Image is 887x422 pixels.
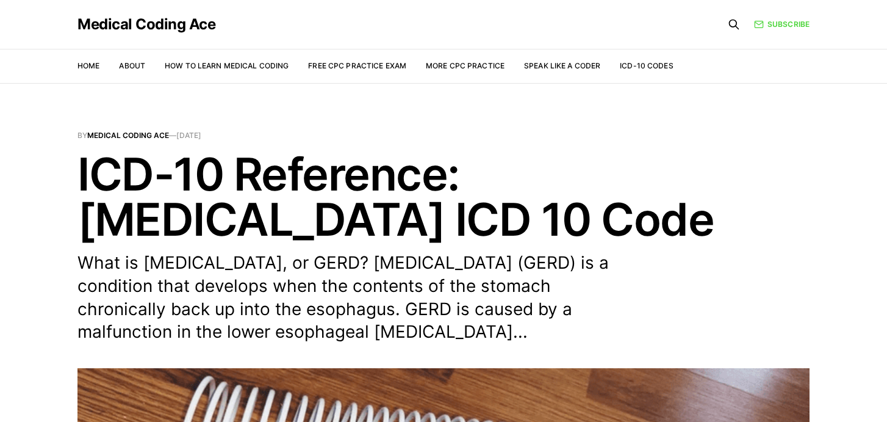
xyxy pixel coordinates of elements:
[119,61,145,70] a: About
[754,18,810,30] a: Subscribe
[524,61,600,70] a: Speak Like a Coder
[87,131,169,140] a: Medical Coding Ace
[165,61,289,70] a: How to Learn Medical Coding
[77,151,810,242] h1: ICD-10 Reference: [MEDICAL_DATA] ICD 10 Code
[308,61,406,70] a: Free CPC Practice Exam
[77,132,810,139] span: By —
[678,362,887,422] iframe: portal-trigger
[426,61,505,70] a: More CPC Practice
[77,17,215,32] a: Medical Coding Ace
[176,131,201,140] time: [DATE]
[77,252,639,344] p: What is [MEDICAL_DATA], or GERD? [MEDICAL_DATA] (GERD) is a condition that develops when the cont...
[620,61,673,70] a: ICD-10 Codes
[77,61,99,70] a: Home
